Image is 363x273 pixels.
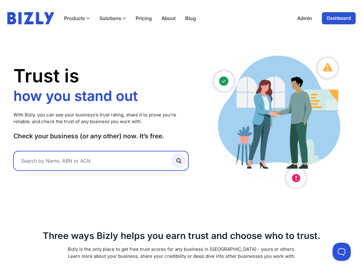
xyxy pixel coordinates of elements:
li: who you work with [13,105,141,122]
a: Dashboard [322,12,356,24]
iframe: Toggle Customer Support [333,243,351,261]
a: About [162,15,176,22]
li: how you stand out [13,87,141,105]
p: With Bizly, you can see your business’s trust rating, share it to prove you’re reliable, and chec... [13,112,189,125]
button: Products [64,15,90,22]
span: Trust is [13,65,79,87]
a: Admin [297,15,312,22]
input: Search by Name, ABN or ACN [13,151,189,171]
a: Pricing [136,15,152,22]
a: Blog [185,15,196,22]
h2: Three ways Bizly helps you earn trust and choose who to trust. [13,230,350,241]
p: Bizly is the only place to get free trust scores for any business in [GEOGRAPHIC_DATA] - yours or... [13,246,350,260]
h3: Check your business (or any other) now. It’s free. [13,132,189,140]
img: Australian small business owners illustration [207,46,350,189]
button: Solutions [99,15,126,22]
